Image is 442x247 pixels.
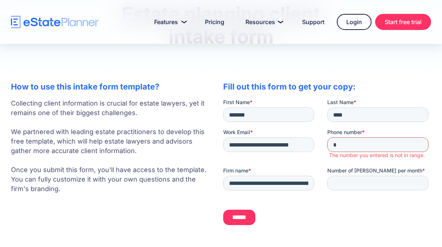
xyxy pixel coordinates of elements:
a: Features [145,15,193,29]
a: Pricing [196,15,233,29]
iframe: Form 0 [223,99,431,237]
a: Support [293,15,333,29]
p: Collecting client information is crucial for estate lawyers, yet it remains one of their biggest ... [11,99,209,194]
a: home [11,16,99,28]
h2: Fill out this form to get your copy: [223,82,431,91]
h2: How to use this intake form template? [11,82,209,91]
a: Resources [237,15,290,29]
a: Login [337,14,371,30]
a: Start free trial [375,14,431,30]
